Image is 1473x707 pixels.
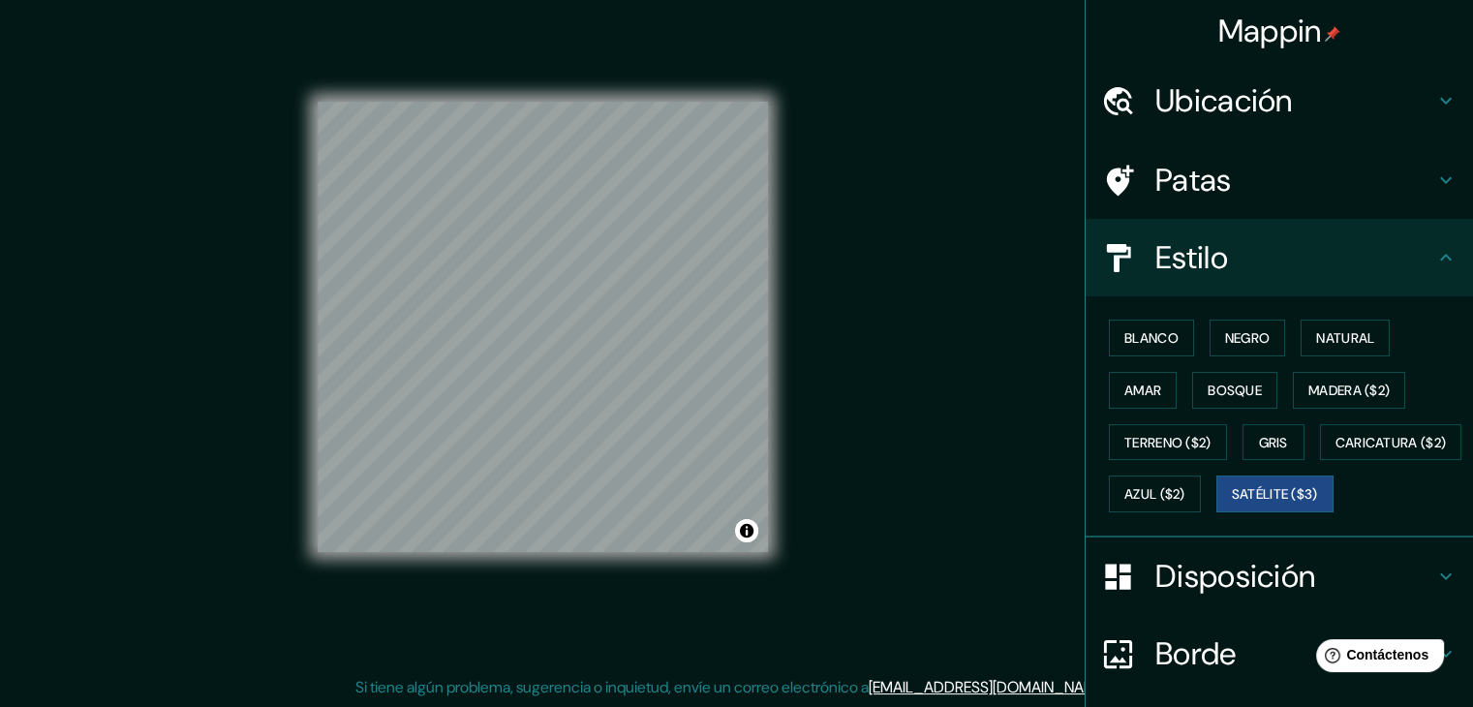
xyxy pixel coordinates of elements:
[1086,219,1473,296] div: Estilo
[1325,26,1340,42] img: pin-icon.png
[1124,382,1161,399] font: Amar
[1124,434,1212,451] font: Terreno ($2)
[869,677,1108,697] a: [EMAIL_ADDRESS][DOMAIN_NAME]
[1216,476,1334,512] button: Satélite ($3)
[1259,434,1288,451] font: Gris
[1155,80,1293,121] font: Ubicación
[1155,633,1237,674] font: Borde
[1335,434,1447,451] font: Caricatura ($2)
[735,519,758,542] button: Activar o desactivar atribución
[1320,424,1462,461] button: Caricatura ($2)
[1308,382,1390,399] font: Madera ($2)
[1086,62,1473,139] div: Ubicación
[1225,329,1271,347] font: Negro
[1086,141,1473,219] div: Patas
[1232,486,1318,504] font: Satélite ($3)
[355,677,869,697] font: Si tiene algún problema, sugerencia o inquietud, envíe un correo electrónico a
[1124,329,1179,347] font: Blanco
[1210,320,1286,356] button: Negro
[1301,320,1390,356] button: Natural
[1192,372,1277,409] button: Bosque
[1243,424,1304,461] button: Gris
[1109,372,1177,409] button: Amar
[1316,329,1374,347] font: Natural
[1086,615,1473,692] div: Borde
[1155,237,1228,278] font: Estilo
[1086,538,1473,615] div: Disposición
[1109,424,1227,461] button: Terreno ($2)
[1109,320,1194,356] button: Blanco
[1155,556,1315,597] font: Disposición
[1124,486,1185,504] font: Azul ($2)
[1155,160,1232,200] font: Patas
[1301,631,1452,686] iframe: Lanzador de widgets de ayuda
[318,102,768,552] canvas: Mapa
[1208,382,1262,399] font: Bosque
[1109,476,1201,512] button: Azul ($2)
[1293,372,1405,409] button: Madera ($2)
[1218,11,1322,51] font: Mappin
